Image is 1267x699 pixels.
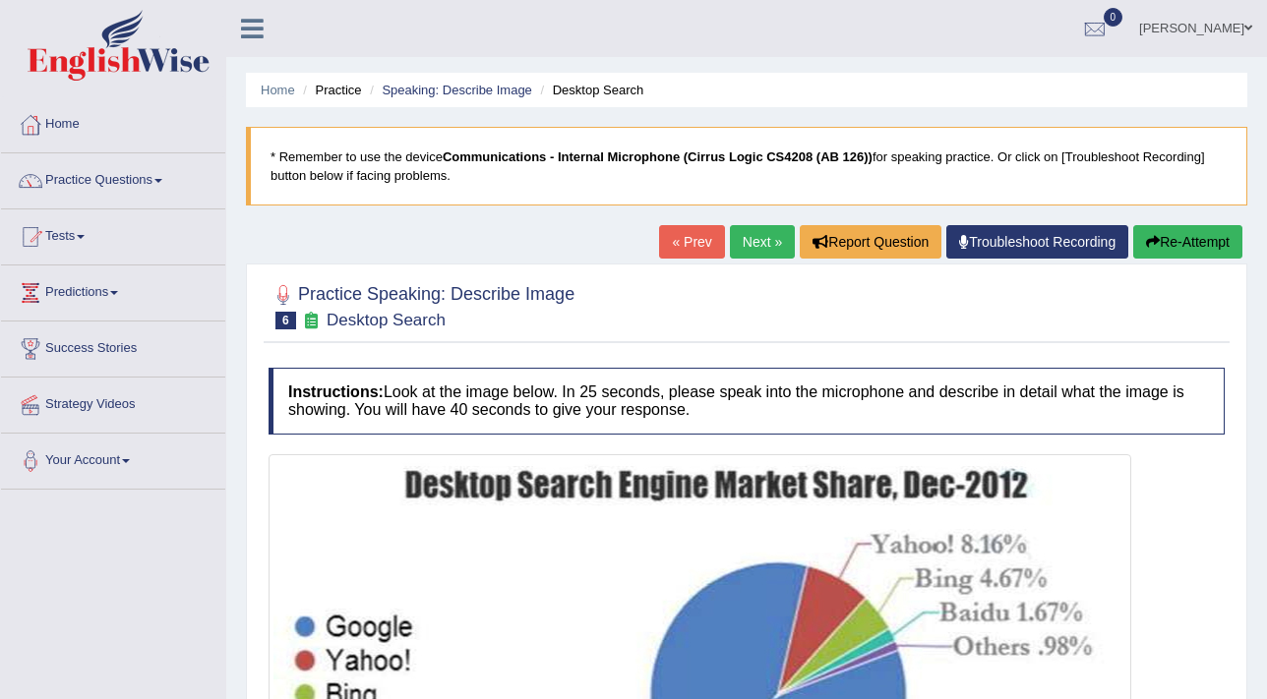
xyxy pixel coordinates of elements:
h2: Practice Speaking: Describe Image [269,280,574,329]
a: Home [1,97,225,146]
a: Home [261,83,295,97]
a: Practice Questions [1,153,225,203]
button: Re-Attempt [1133,225,1242,259]
button: Report Question [800,225,941,259]
a: Success Stories [1,321,225,371]
blockquote: * Remember to use the device for speaking practice. Or click on [Troubleshoot Recording] button b... [246,127,1247,205]
b: Communications - Internal Microphone (Cirrus Logic CS4208 (AB 126)) [443,149,873,164]
span: 6 [275,312,296,329]
li: Desktop Search [535,81,643,99]
a: Your Account [1,434,225,483]
h4: Look at the image below. In 25 seconds, please speak into the microphone and describe in detail w... [269,368,1225,434]
a: Strategy Videos [1,378,225,427]
a: Tests [1,209,225,259]
b: Instructions: [288,383,384,400]
a: Predictions [1,265,225,315]
a: Troubleshoot Recording [946,225,1128,259]
small: Desktop Search [327,311,446,329]
small: Exam occurring question [301,312,322,330]
a: Speaking: Describe Image [382,83,531,97]
li: Practice [298,81,361,99]
span: 0 [1104,8,1123,27]
a: « Prev [659,225,724,259]
a: Next » [730,225,795,259]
